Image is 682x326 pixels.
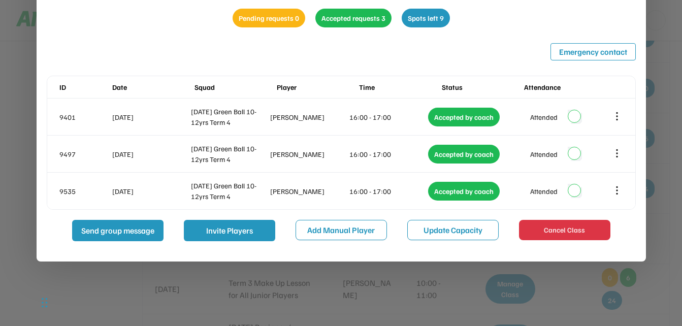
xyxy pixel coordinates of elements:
div: Attended [530,149,558,159]
div: Accepted by coach [428,182,500,201]
div: Time [359,82,439,92]
div: Status [442,82,522,92]
div: 9497 [59,149,110,159]
div: Accepted by coach [428,145,500,164]
button: Cancel Class [519,220,610,240]
div: [DATE] [112,149,189,159]
div: Accepted by coach [428,108,500,126]
div: [DATE] Green Ball 10-12yrs Term 4 [191,143,268,165]
div: [PERSON_NAME] [270,149,347,159]
div: [DATE] [112,112,189,122]
div: [PERSON_NAME] [270,112,347,122]
div: [PERSON_NAME] [270,186,347,197]
div: Attended [530,112,558,122]
div: Pending requests 0 [233,9,305,27]
div: Player [277,82,357,92]
div: Spots left 9 [402,9,450,27]
div: Attendance [524,82,604,92]
div: [DATE] Green Ball 10-12yrs Term 4 [191,106,268,127]
div: Attended [530,186,558,197]
button: Emergency contact [550,43,636,60]
div: [DATE] Green Ball 10-12yrs Term 4 [191,180,268,202]
button: Add Manual Player [296,220,387,240]
div: Accepted requests 3 [315,9,392,27]
div: 9401 [59,112,110,122]
div: 9535 [59,186,110,197]
div: 16:00 - 17:00 [349,149,427,159]
button: Update Capacity [407,220,499,240]
button: Send group message [72,220,164,241]
div: [DATE] [112,186,189,197]
div: Squad [194,82,275,92]
div: ID [59,82,110,92]
div: Date [112,82,192,92]
button: Invite Players [184,220,275,241]
div: 16:00 - 17:00 [349,186,427,197]
div: 16:00 - 17:00 [349,112,427,122]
